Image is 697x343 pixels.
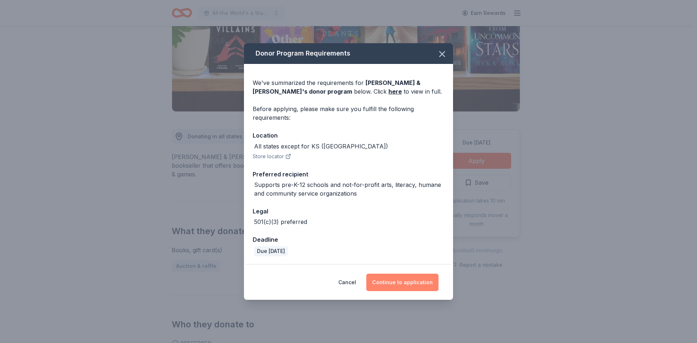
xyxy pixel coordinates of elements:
[338,274,356,291] button: Cancel
[253,207,444,216] div: Legal
[253,170,444,179] div: Preferred recipient
[253,235,444,244] div: Deadline
[253,131,444,140] div: Location
[254,246,288,256] div: Due [DATE]
[254,142,388,151] div: All states except for KS ([GEOGRAPHIC_DATA])
[244,43,453,64] div: Donor Program Requirements
[253,152,291,161] button: Store locator
[254,180,444,198] div: Supports pre-K-12 schools and not-for-profit arts, literacy, humane and community service organiz...
[253,105,444,122] div: Before applying, please make sure you fulfill the following requirements:
[254,217,307,226] div: 501(c)(3) preferred
[366,274,439,291] button: Continue to application
[388,87,402,96] a: here
[253,78,444,96] div: We've summarized the requirements for below. Click to view in full.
